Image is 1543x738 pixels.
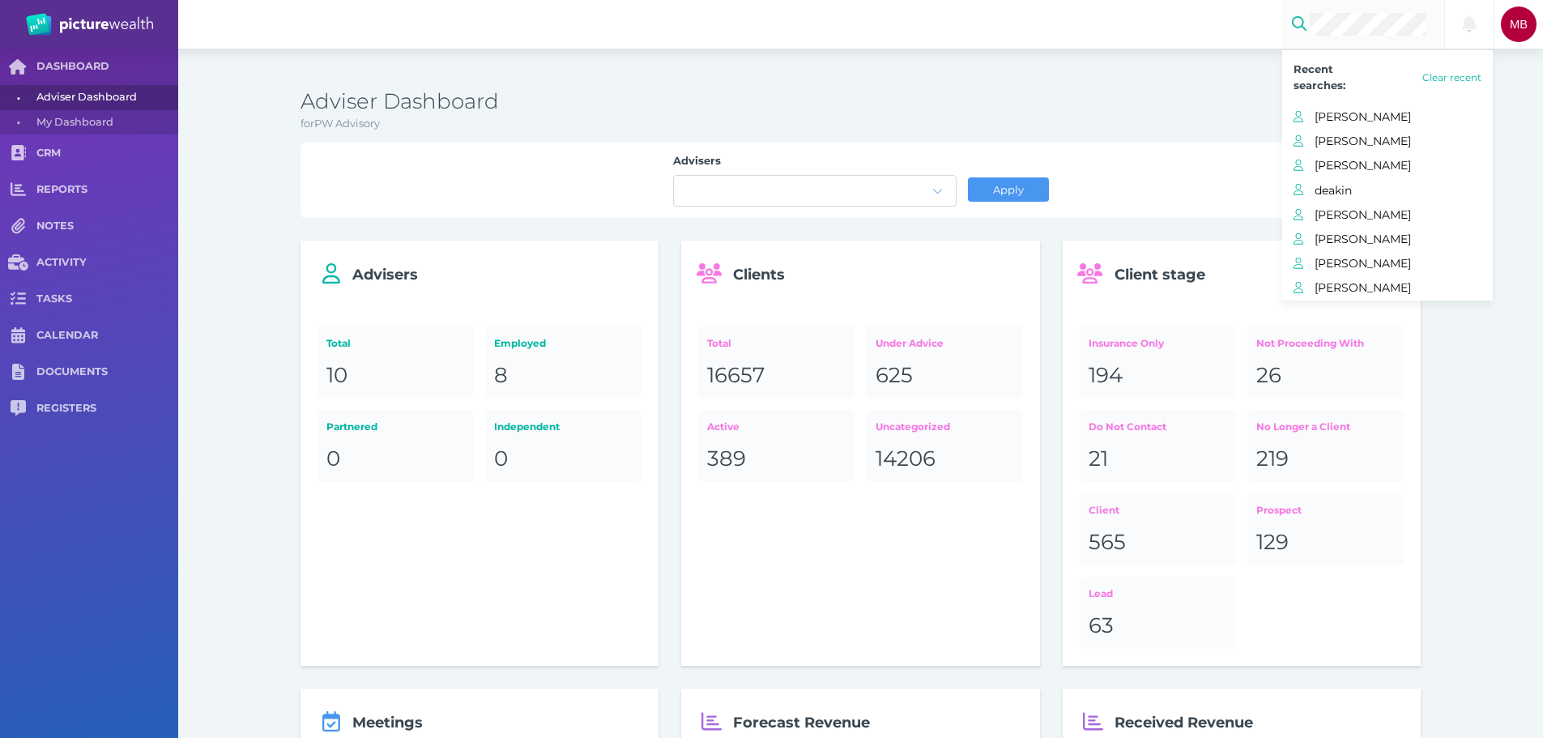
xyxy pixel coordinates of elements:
[26,13,153,36] img: PW
[36,110,173,135] span: My Dashboard
[1089,446,1227,473] div: 21
[1282,129,1493,153] button: [PERSON_NAME]
[1256,529,1395,557] div: 129
[1315,253,1493,274] span: [PERSON_NAME]
[36,402,178,416] span: REGISTERS
[1315,277,1493,298] span: [PERSON_NAME]
[326,337,351,349] span: Total
[318,410,474,482] a: Partnered0
[1089,587,1113,599] span: Lead
[36,365,178,379] span: DOCUMENTS
[36,292,178,306] span: TASKS
[876,362,1014,390] div: 625
[352,714,423,732] span: Meetings
[1282,251,1493,275] button: [PERSON_NAME]
[1256,362,1395,390] div: 26
[673,154,957,175] label: Advisers
[36,183,178,197] span: REPORTS
[733,266,785,284] span: Clients
[698,410,855,482] a: Active389
[36,85,173,110] span: Adviser Dashboard
[36,147,178,160] span: CRM
[318,326,474,398] a: Total10
[1282,275,1493,300] button: [PERSON_NAME]
[1256,337,1364,349] span: Not Proceeding With
[733,714,870,732] span: Forecast Revenue
[1294,62,1345,92] span: Recent searches:
[301,88,1422,116] h3: Adviser Dashboard
[485,326,641,398] a: Employed8
[301,116,1422,132] p: for PW Advisory
[698,326,855,398] a: Total16657
[1089,612,1227,640] div: 63
[1089,337,1164,349] span: Insurance Only
[1089,504,1119,516] span: Client
[968,177,1049,202] button: Apply
[494,446,633,473] div: 0
[986,183,1030,196] span: Apply
[866,326,1022,398] a: Under Advice625
[36,60,178,74] span: DASHBOARD
[326,446,465,473] div: 0
[1256,420,1350,433] span: No Longer a Client
[352,266,418,284] span: Advisers
[1315,106,1493,127] span: [PERSON_NAME]
[494,362,633,390] div: 8
[1315,180,1493,201] span: deakin
[707,446,846,473] div: 389
[1115,714,1253,732] span: Received Revenue
[485,410,641,482] a: Independent0
[1315,228,1493,250] span: [PERSON_NAME]
[1282,153,1493,177] button: [PERSON_NAME]
[707,362,846,390] div: 16657
[494,420,560,433] span: Independent
[1282,178,1493,203] button: deakin
[36,329,178,343] span: CALENDAR
[1089,362,1227,390] div: 194
[707,420,740,433] span: Active
[1315,155,1493,176] span: [PERSON_NAME]
[1282,227,1493,251] button: [PERSON_NAME]
[494,337,546,349] span: Employed
[1510,18,1528,31] span: MB
[876,446,1014,473] div: 14206
[1256,446,1395,473] div: 219
[1282,105,1493,129] button: [PERSON_NAME]
[1256,504,1302,516] span: Prospect
[1089,420,1166,433] span: Do Not Contact
[1501,6,1537,42] div: Michelle Bucsai
[36,256,178,270] span: ACTIVITY
[36,220,178,233] span: NOTES
[1315,204,1493,225] span: [PERSON_NAME]
[1422,71,1481,83] span: Clear recent
[1315,130,1493,151] span: [PERSON_NAME]
[326,420,377,433] span: Partnered
[1115,266,1205,284] span: Client stage
[1089,529,1227,557] div: 565
[1282,203,1493,227] button: [PERSON_NAME]
[707,337,731,349] span: Total
[326,362,465,390] div: 10
[876,337,944,349] span: Under Advice
[876,420,950,433] span: Uncategorized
